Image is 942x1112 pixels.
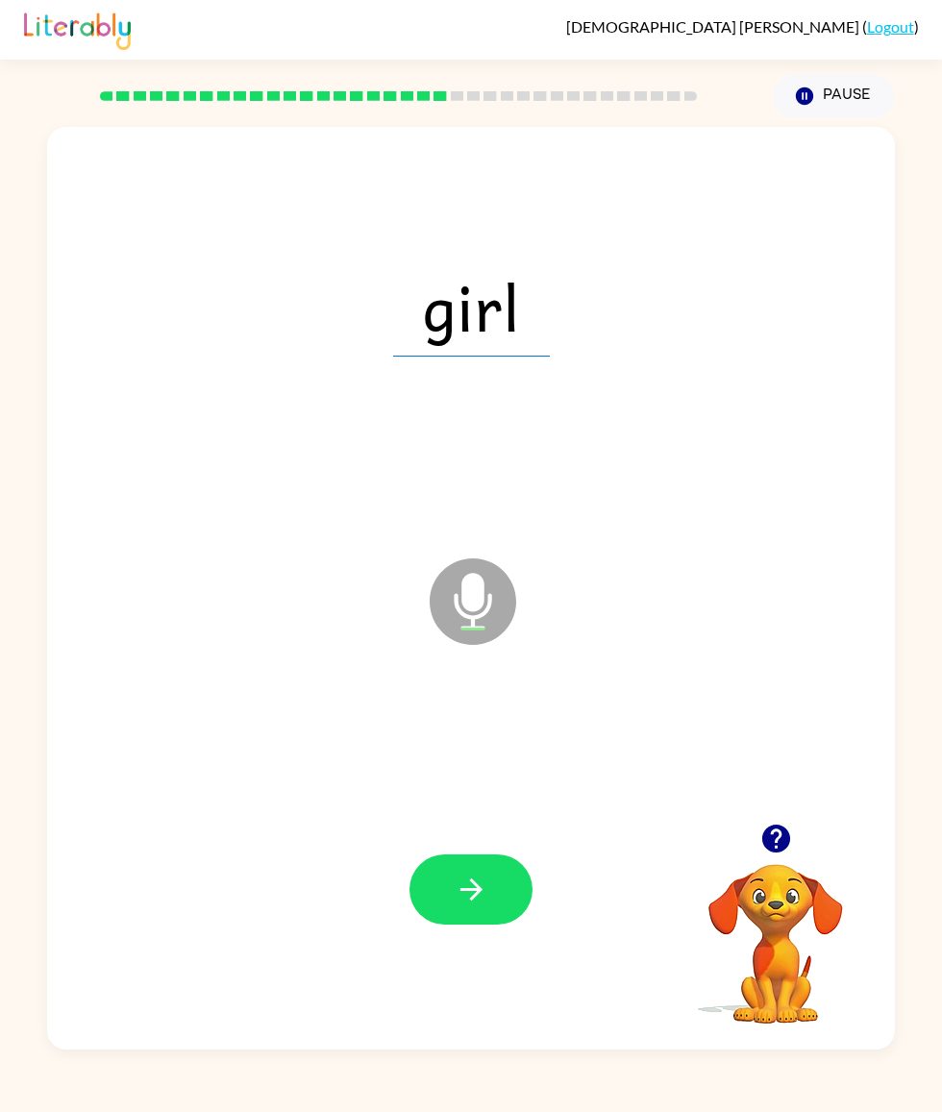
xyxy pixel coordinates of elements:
[393,257,550,357] span: girl
[566,17,919,36] div: ( )
[566,17,862,36] span: [DEMOGRAPHIC_DATA] [PERSON_NAME]
[24,8,131,50] img: Literably
[867,17,914,36] a: Logout
[680,834,872,1026] video: Your browser must support playing .mp4 files to use Literably. Please try using another browser.
[773,74,895,118] button: Pause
